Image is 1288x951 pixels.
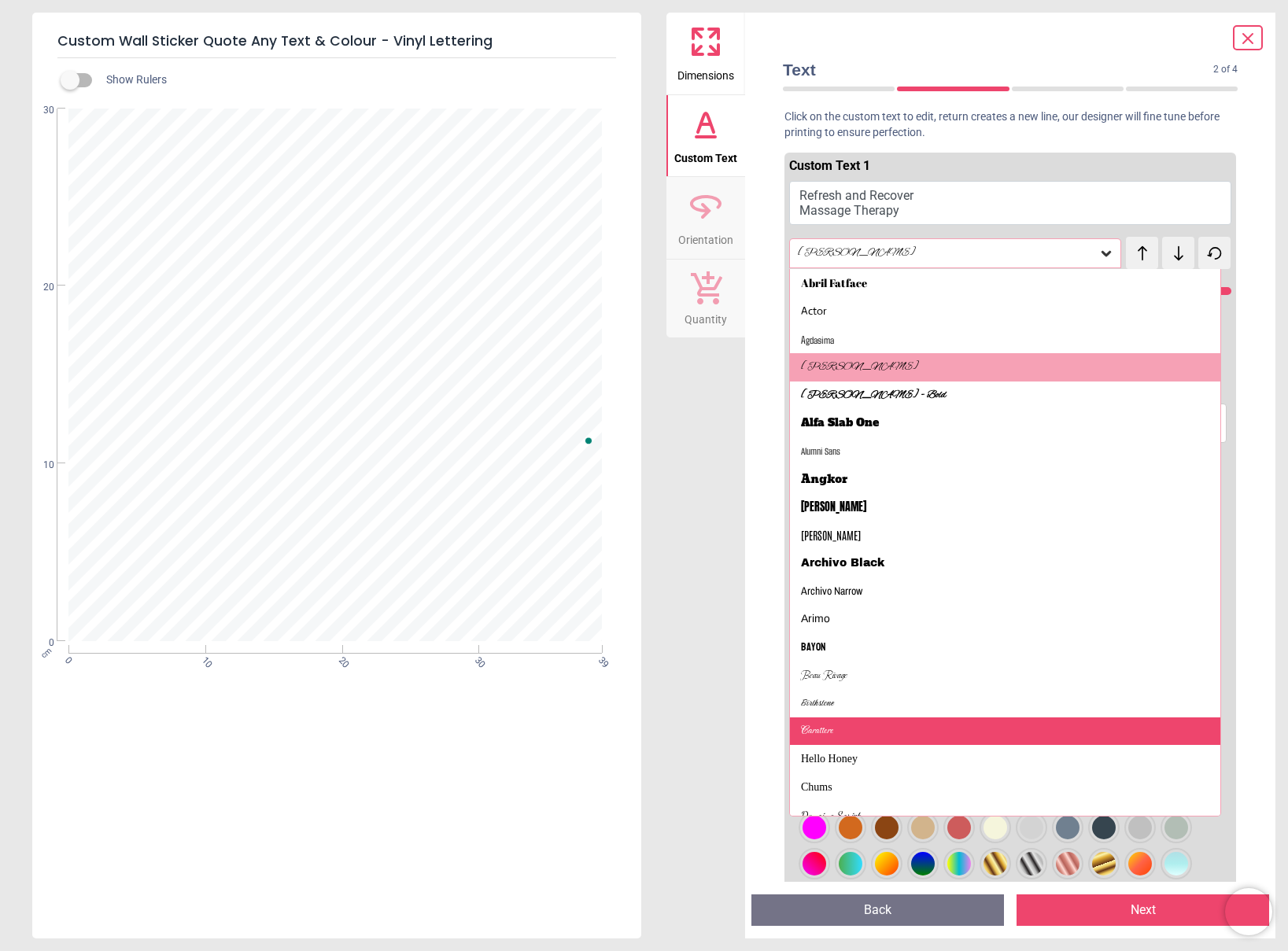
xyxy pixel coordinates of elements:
div: Carattere [801,724,833,739]
div: [PERSON_NAME] [801,499,866,515]
div: Gold Age [1092,852,1116,875]
button: Next [1017,894,1269,926]
h5: Custom Wall Sticker Quote Any Text & Colour - Vinyl Lettering [57,25,616,58]
span: Text [783,58,1213,81]
div: Gradient 5 [947,852,971,875]
div: Beige [984,816,1007,839]
div: Show Rulers [70,71,641,90]
div: Chocolate [839,816,862,839]
div: Bayon [801,640,826,655]
div: Gradient 1 [803,852,826,875]
div: Archivo Narrow [801,584,862,599]
button: Refresh and Recover Massage Therapy [789,181,1231,225]
div: Silver Gray [1128,816,1152,839]
span: 20 [24,281,54,294]
button: Custom Text [666,95,745,177]
div: Actor [801,304,827,319]
div: [PERSON_NAME] [796,246,1098,260]
span: 10 [24,459,54,472]
div: Birthstone [801,695,834,711]
span: Dimensions [677,61,734,84]
div: Tan [911,816,935,839]
span: Custom Text [674,143,737,167]
span: 0 [24,636,54,650]
div: Silver [1020,852,1043,875]
div: Magenta [803,816,826,839]
div: Chums [801,780,832,795]
div: [PERSON_NAME] - Bold [801,388,947,404]
button: Quantity [666,260,745,338]
span: Quantity [685,304,727,328]
div: [PERSON_NAME] [801,359,919,375]
div: Light Gray [1020,816,1043,839]
div: Slate Gray [1056,816,1079,839]
iframe: Brevo live chat [1225,888,1272,935]
div: Dancing Script [801,808,861,824]
div: Beau Rivage [801,668,847,684]
div: Abril Fatface [801,275,867,291]
button: Back [751,894,1004,926]
button: Orientation [666,177,745,259]
div: Gold [984,852,1007,875]
textarea: To enrich screen reader interactions, please activate Accessibility in Grammarly extension settings [72,304,600,454]
span: 2 of 4 [1213,63,1238,76]
div: Summer Horizon II [1128,852,1152,875]
div: Gradient 4 [911,852,935,875]
div: Chestnut [947,816,971,839]
span: Orientation [678,225,733,249]
div: Rose Gold [1056,852,1079,875]
div: Spring Sky [1164,852,1188,875]
p: Click on the custom text to edit, return creates a new line, our designer will fine tune before p... [770,109,1250,140]
div: Arimo [801,611,830,627]
div: Charcoal [1092,816,1116,839]
div: Gradient 3 [875,852,899,875]
div: [PERSON_NAME] [801,528,861,544]
div: Archivo Black [801,555,884,571]
div: Alumni Sans [801,444,840,459]
span: Custom Text 1 [789,158,870,173]
div: Saddle Brown [875,816,899,839]
div: Angkor [801,472,847,488]
div: Gradient 2 [839,852,862,875]
button: Dimensions [666,13,745,94]
div: Alfa Slab One [801,415,879,431]
span: 30 [24,104,54,117]
div: Ash Gray [1164,816,1188,839]
div: Agdasima [801,332,834,348]
div: Hello Honey [801,751,858,767]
